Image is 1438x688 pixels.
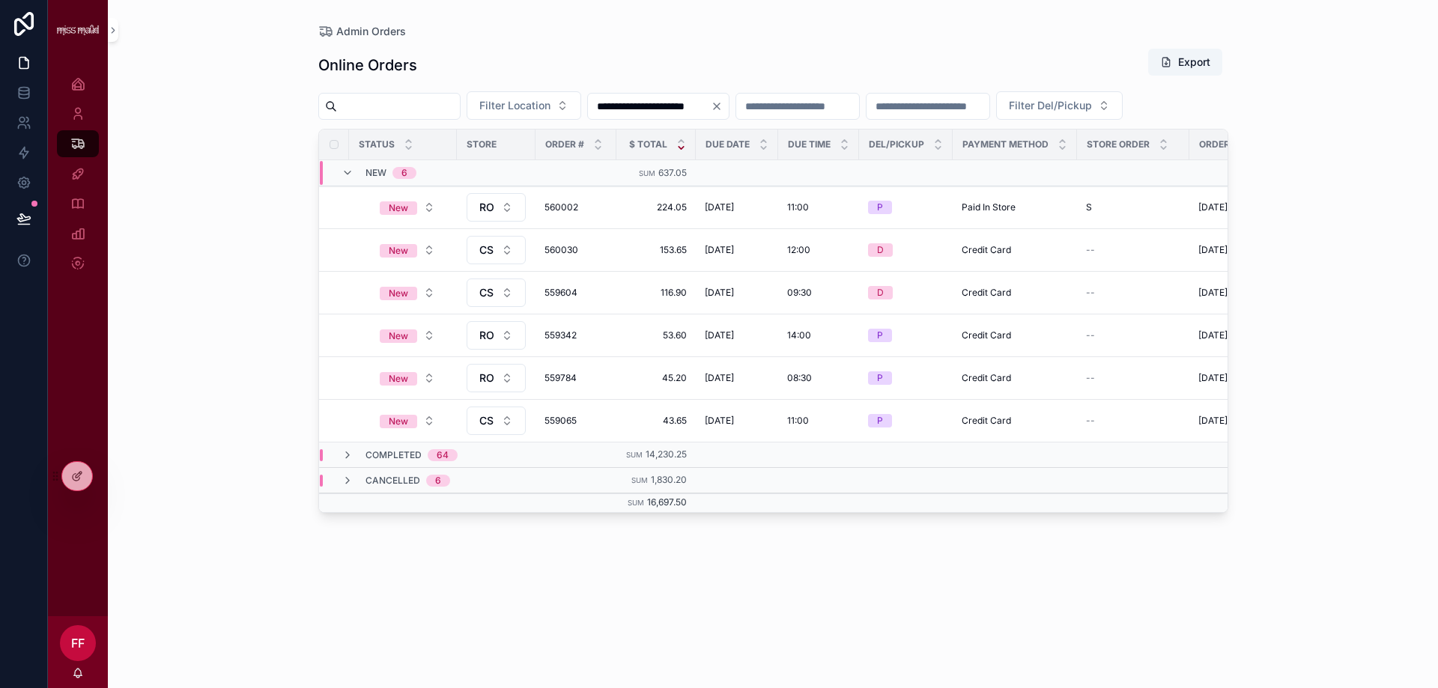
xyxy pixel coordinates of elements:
a: Credit Card [962,415,1068,427]
a: 09:30 [787,287,850,299]
a: Select Button [466,363,527,393]
span: 11:00 [787,201,809,213]
span: $ Total [629,138,667,150]
button: Select Button [368,237,447,264]
span: Store Order [1087,138,1150,150]
a: Credit Card [962,329,1068,341]
a: [DATE] [705,372,769,384]
span: CS [479,413,494,428]
a: 43.65 [625,415,687,427]
a: 45.20 [625,372,687,384]
div: 6 [435,475,441,487]
span: CS [479,285,494,300]
button: Select Button [467,193,526,222]
button: Clear [711,100,729,112]
span: 559065 [544,415,607,427]
span: Del/Pickup [869,138,924,150]
div: New [389,287,408,300]
a: -- [1086,372,1180,384]
a: D [868,243,944,257]
button: Select Button [467,364,526,392]
a: [DATE] 2:17 am [1198,329,1293,341]
span: Cancelled [365,475,420,487]
img: App logo [57,25,99,35]
div: P [877,329,883,342]
span: 08:30 [787,372,812,384]
a: P [868,371,944,385]
span: [DATE] 9:20 am [1198,372,1264,384]
a: 559784 [544,372,607,384]
a: [DATE] [705,201,769,213]
button: Export [1148,49,1222,76]
a: Select Button [367,407,448,435]
span: [DATE] [705,201,734,213]
span: [DATE] 1:16 pm [1198,415,1260,427]
div: scrollable content [48,60,108,296]
span: [DATE] 12:30 pm [1198,201,1268,213]
div: 64 [437,449,449,461]
a: 53.60 [625,329,687,341]
a: 08:30 [787,372,850,384]
a: Select Button [367,321,448,350]
a: [DATE] 12:30 pm [1198,201,1293,213]
span: 14:00 [787,329,811,341]
span: 11:00 [787,415,809,427]
a: Select Button [367,193,448,222]
span: 1,830.20 [651,474,687,485]
a: P [868,329,944,342]
a: 560030 [544,244,607,256]
span: Credit Card [962,244,1011,256]
span: [DATE] 9:30 pm [1198,244,1264,256]
a: Select Button [367,364,448,392]
a: [DATE] [705,244,769,256]
span: [DATE] [705,329,734,341]
div: New [389,244,408,258]
span: Order # [545,138,584,150]
button: Select Button [467,407,526,435]
a: Paid In Store [962,201,1068,213]
div: 6 [401,167,407,179]
a: 12:00 [787,244,850,256]
span: -- [1086,244,1095,256]
small: Sum [631,476,648,484]
small: Sum [628,499,644,507]
a: [DATE] 1:16 pm [1198,415,1293,427]
div: P [877,414,883,427]
span: 16,697.50 [647,496,687,508]
a: Select Button [466,192,527,222]
span: Store [467,138,497,150]
span: -- [1086,329,1095,341]
a: 224.05 [625,201,687,213]
a: 559342 [544,329,607,341]
span: New [365,167,386,179]
a: 11:00 [787,201,850,213]
span: [DATE] 11:17 am [1198,287,1264,299]
a: 116.90 [625,287,687,299]
a: Credit Card [962,372,1068,384]
div: D [877,243,884,257]
span: [DATE] [705,244,734,256]
span: Credit Card [962,329,1011,341]
a: 560002 [544,201,607,213]
span: -- [1086,415,1095,427]
a: P [868,414,944,427]
span: Paid In Store [962,201,1016,213]
span: CS [479,243,494,258]
a: -- [1086,415,1180,427]
span: 637.05 [658,167,687,178]
span: 559604 [544,287,607,299]
button: Select Button [467,91,581,120]
span: RO [479,371,494,386]
span: Credit Card [962,372,1011,384]
a: S [1086,201,1180,213]
h1: Online Orders [318,55,417,76]
button: Select Button [996,91,1123,120]
div: New [389,415,408,428]
span: S [1086,201,1092,213]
